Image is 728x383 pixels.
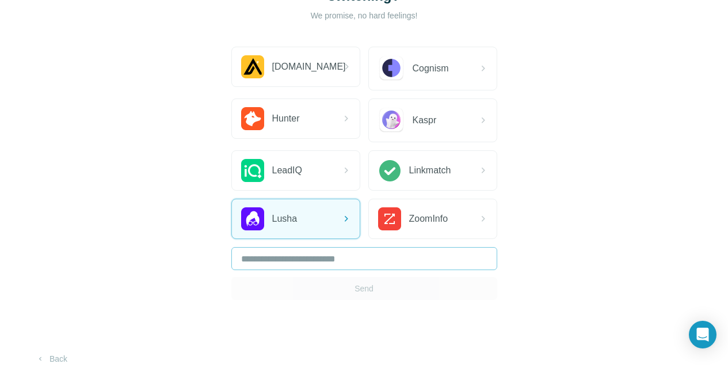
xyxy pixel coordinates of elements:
img: Linkmatch Logo [378,159,401,182]
span: Lusha [272,212,298,226]
img: Cognism Logo [378,55,405,82]
img: Kaspr Logo [378,107,405,134]
button: Back [28,348,75,369]
span: Cognism [413,62,449,75]
img: LeadIQ Logo [241,159,264,182]
span: [DOMAIN_NAME] [272,60,346,74]
img: ZoomInfo Logo [378,207,401,230]
span: LeadIQ [272,164,302,177]
span: Hunter [272,112,300,126]
img: Hunter.io Logo [241,107,264,130]
p: We promise, no hard feelings! [249,10,479,21]
img: Lusha Logo [241,207,264,230]
img: Apollo.io Logo [241,55,264,78]
span: Linkmatch [409,164,451,177]
div: Open Intercom Messenger [689,321,716,348]
span: ZoomInfo [409,212,448,226]
span: Kaspr [413,113,437,127]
